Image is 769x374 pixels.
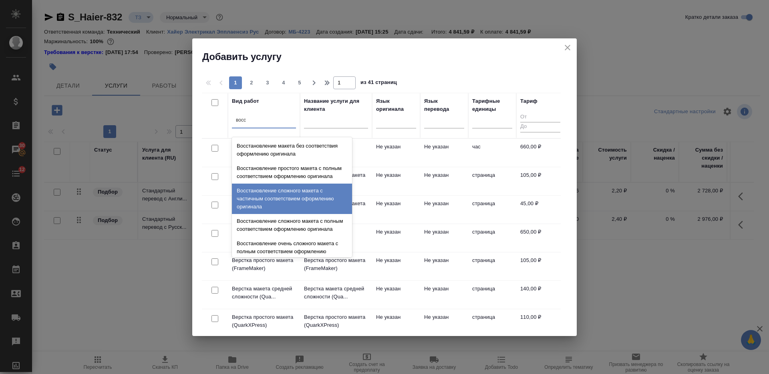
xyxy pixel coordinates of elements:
td: страница [468,281,516,309]
td: Не указан [420,139,468,167]
span: 2 [245,79,258,87]
div: Восстановление сложного макета с полным соответствием оформлению оригинала [232,214,352,236]
td: 660,00 ₽ [516,139,564,167]
td: 650,00 ₽ [516,224,564,252]
div: Восстановление очень сложного макета с полным соответствием оформлению оригинала [232,236,352,267]
td: Не указан [420,224,468,252]
td: Не указан [420,281,468,309]
div: Тариф [520,97,537,105]
p: Верстка простого макета (QuarkXPress) [304,313,368,329]
td: 105,00 ₽ [516,252,564,280]
button: 5 [293,76,306,89]
p: Верстка простого макета (FrameMaker) [304,256,368,272]
td: Не указан [372,196,420,224]
div: Язык оригинала [376,97,416,113]
p: Верстка простого макета (QuarkXPress) [232,313,296,329]
td: Не указан [372,224,420,252]
p: Верстка простого макета (FrameMaker) [232,256,296,272]
div: Восстановление сложного макета с частичным соответствием оформлению оригинала [232,184,352,214]
input: До [520,122,560,132]
td: страница [468,252,516,280]
div: Восстановление макета без соответствия оформлению оригинала [232,139,352,161]
span: 4 [277,79,290,87]
td: Не указан [372,139,420,167]
td: страница [468,167,516,195]
h2: Добавить услугу [202,50,577,63]
p: Верстка макета средней сложности (Qua... [232,285,296,301]
div: Название услуги для клиента [304,97,368,113]
div: Вид работ [232,97,259,105]
button: 2 [245,76,258,89]
td: Не указан [372,252,420,280]
span: из 41 страниц [360,78,397,89]
td: час [468,139,516,167]
td: Не указан [420,252,468,280]
td: страница [468,224,516,252]
div: Язык перевода [424,97,464,113]
button: 4 [277,76,290,89]
td: 105,00 ₽ [516,167,564,195]
td: Не указан [372,167,420,195]
td: страница [468,196,516,224]
button: close [562,42,574,54]
td: Не указан [372,309,420,337]
p: Верстка макета средней сложности (Qua... [304,285,368,301]
td: 140,00 ₽ [516,281,564,309]
span: 5 [293,79,306,87]
span: 3 [261,79,274,87]
td: Не указан [372,281,420,309]
td: 45,00 ₽ [516,196,564,224]
td: страница [468,309,516,337]
input: От [520,112,560,122]
td: Не указан [420,196,468,224]
button: 3 [261,76,274,89]
td: Не указан [420,309,468,337]
td: Не указан [420,167,468,195]
div: Восстановление простого макета с полным соответствием оформлению оригинала [232,161,352,184]
td: 110,00 ₽ [516,309,564,337]
div: Тарифные единицы [472,97,512,113]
